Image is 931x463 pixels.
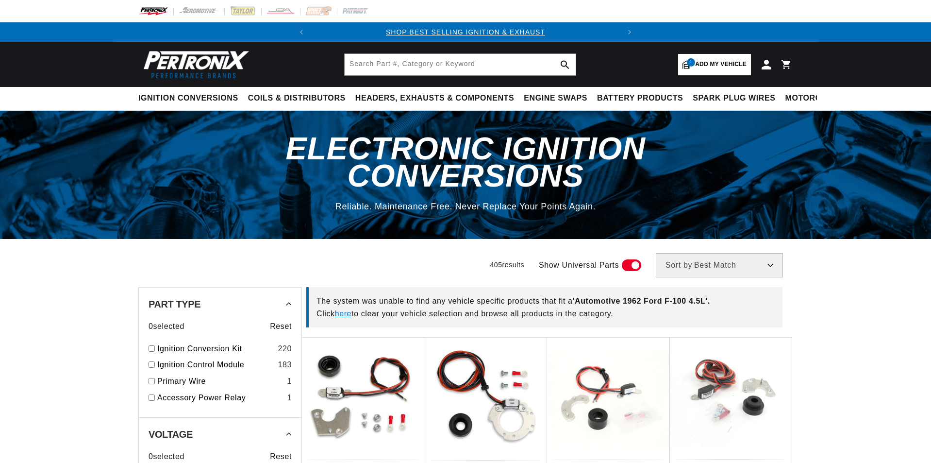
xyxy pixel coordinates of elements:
select: Sort by [656,253,783,277]
span: Reset [270,320,292,333]
button: Translation missing: en.sections.announcements.next_announcement [620,22,639,42]
div: 183 [278,359,292,371]
summary: Ignition Conversions [138,87,243,110]
a: Accessory Power Relay [157,392,283,404]
div: 220 [278,343,292,355]
div: The system was unable to find any vehicle specific products that fit a Click to clear your vehicl... [306,287,782,327]
slideshow-component: Translation missing: en.sections.announcements.announcement_bar [114,22,817,42]
button: Translation missing: en.sections.announcements.previous_announcement [292,22,311,42]
summary: Coils & Distributors [243,87,350,110]
a: here [335,309,351,318]
summary: Battery Products [592,87,688,110]
div: 1 of 2 [311,27,620,37]
span: 405 results [490,261,524,269]
span: Headers, Exhausts & Components [355,93,514,103]
span: Add my vehicle [695,60,747,69]
a: 1Add my vehicle [678,54,751,75]
span: Voltage [149,429,193,439]
span: Ignition Conversions [138,93,238,103]
div: 1 [287,375,292,388]
span: Show Universal Parts [539,259,619,272]
a: SHOP BEST SELLING IGNITION & EXHAUST [386,28,545,36]
span: Reliable. Maintenance Free. Never Replace Your Points Again. [335,202,596,211]
button: search button [554,54,576,75]
a: Ignition Conversion Kit [157,343,274,355]
span: Engine Swaps [524,93,587,103]
a: Primary Wire [157,375,283,388]
span: Sort by [665,261,692,269]
span: Motorcycle [785,93,843,103]
summary: Motorcycle [781,87,848,110]
span: Coils & Distributors [248,93,346,103]
span: Part Type [149,299,200,309]
span: ' Automotive 1962 Ford F-100 4.5L '. [573,297,710,305]
img: Pertronix [138,48,250,81]
summary: Headers, Exhausts & Components [350,87,519,110]
span: 0 selected [149,320,184,333]
span: 1 [687,58,695,67]
span: Spark Plug Wires [693,93,775,103]
div: Announcement [311,27,620,37]
span: Electronic Ignition Conversions [286,131,646,193]
div: 1 [287,392,292,404]
input: Search Part #, Category or Keyword [345,54,576,75]
summary: Spark Plug Wires [688,87,780,110]
a: Ignition Control Module [157,359,274,371]
summary: Engine Swaps [519,87,592,110]
span: Reset [270,450,292,463]
span: 0 selected [149,450,184,463]
span: Battery Products [597,93,683,103]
